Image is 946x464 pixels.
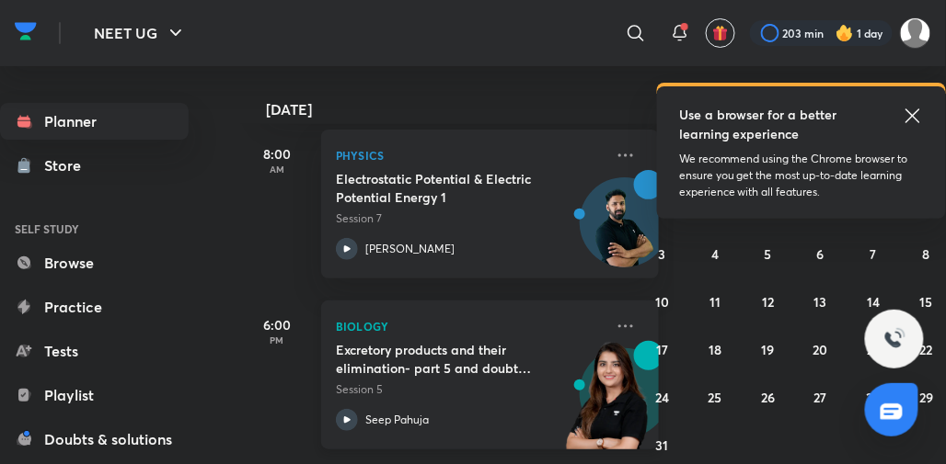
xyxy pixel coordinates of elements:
abbr: August 29, 2025 [919,389,933,406]
img: avatar [712,25,729,41]
abbr: August 21, 2025 [868,341,880,358]
abbr: August 11, 2025 [709,293,721,311]
button: August 6, 2025 [806,239,836,268]
abbr: August 20, 2025 [813,341,828,358]
p: Physics [336,144,604,166]
button: August 11, 2025 [700,287,730,316]
button: August 10, 2025 [648,287,677,316]
p: Session 5 [336,381,604,398]
img: VAISHNAVI DWIVEDI [900,17,931,49]
abbr: August 7, 2025 [871,245,877,263]
button: August 17, 2025 [648,334,677,364]
abbr: August 19, 2025 [762,341,775,358]
a: Company Logo [15,17,37,50]
abbr: August 24, 2025 [655,389,669,406]
abbr: August 25, 2025 [709,389,722,406]
p: We recommend using the Chrome browser to ensure you get the most up-to-date learning experience w... [679,151,924,200]
img: Avatar [581,187,669,276]
p: PM [240,334,314,345]
abbr: August 26, 2025 [761,389,775,406]
button: August 8, 2025 [912,239,941,268]
button: August 13, 2025 [806,287,836,316]
abbr: August 22, 2025 [920,341,933,358]
p: AM [240,164,314,175]
button: August 24, 2025 [648,382,677,412]
button: August 27, 2025 [806,382,836,412]
abbr: August 28, 2025 [867,389,881,406]
abbr: August 17, 2025 [656,341,668,358]
abbr: August 18, 2025 [709,341,721,358]
button: August 22, 2025 [912,334,941,364]
h5: Excretory products and their elimination- part 5 and doubt clearing session [336,341,565,378]
button: August 26, 2025 [754,382,783,412]
p: Session 7 [336,210,604,227]
img: streak [836,24,854,42]
h5: 8:00 [240,144,314,164]
button: August 15, 2025 [912,287,941,316]
button: NEET UG [83,15,198,51]
h5: Electrostatic Potential & Electric Potential Energy 1 [336,170,565,207]
button: August 25, 2025 [700,382,730,412]
abbr: August 15, 2025 [920,293,933,311]
button: August 5, 2025 [754,239,783,268]
div: Store [44,154,92,176]
p: Seep Pahuja [365,412,429,428]
abbr: August 12, 2025 [762,293,774,311]
abbr: August 5, 2025 [765,245,772,263]
img: ttu [883,328,906,350]
p: Biology [336,315,604,337]
button: August 28, 2025 [859,382,888,412]
abbr: August 8, 2025 [923,245,930,263]
button: August 4, 2025 [700,239,730,268]
abbr: August 27, 2025 [814,389,827,406]
button: August 31, 2025 [648,430,677,459]
abbr: August 13, 2025 [814,293,827,311]
button: August 19, 2025 [754,334,783,364]
button: August 3, 2025 [648,239,677,268]
button: August 18, 2025 [700,334,730,364]
button: August 21, 2025 [859,334,888,364]
abbr: August 3, 2025 [659,245,666,263]
button: August 7, 2025 [859,239,888,268]
button: August 12, 2025 [754,287,783,316]
button: avatar [706,18,735,48]
img: Company Logo [15,17,37,45]
h5: 6:00 [240,315,314,334]
p: [PERSON_NAME] [365,241,455,257]
abbr: August 6, 2025 [817,245,825,263]
button: August 20, 2025 [806,334,836,364]
abbr: August 31, 2025 [656,436,669,454]
abbr: August 4, 2025 [711,245,719,263]
abbr: August 10, 2025 [655,293,669,311]
button: August 14, 2025 [859,287,888,316]
h4: [DATE] [266,102,677,117]
abbr: August 14, 2025 [867,293,880,311]
h5: Use a browser for a better learning experience [679,105,862,143]
button: August 29, 2025 [912,382,941,412]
